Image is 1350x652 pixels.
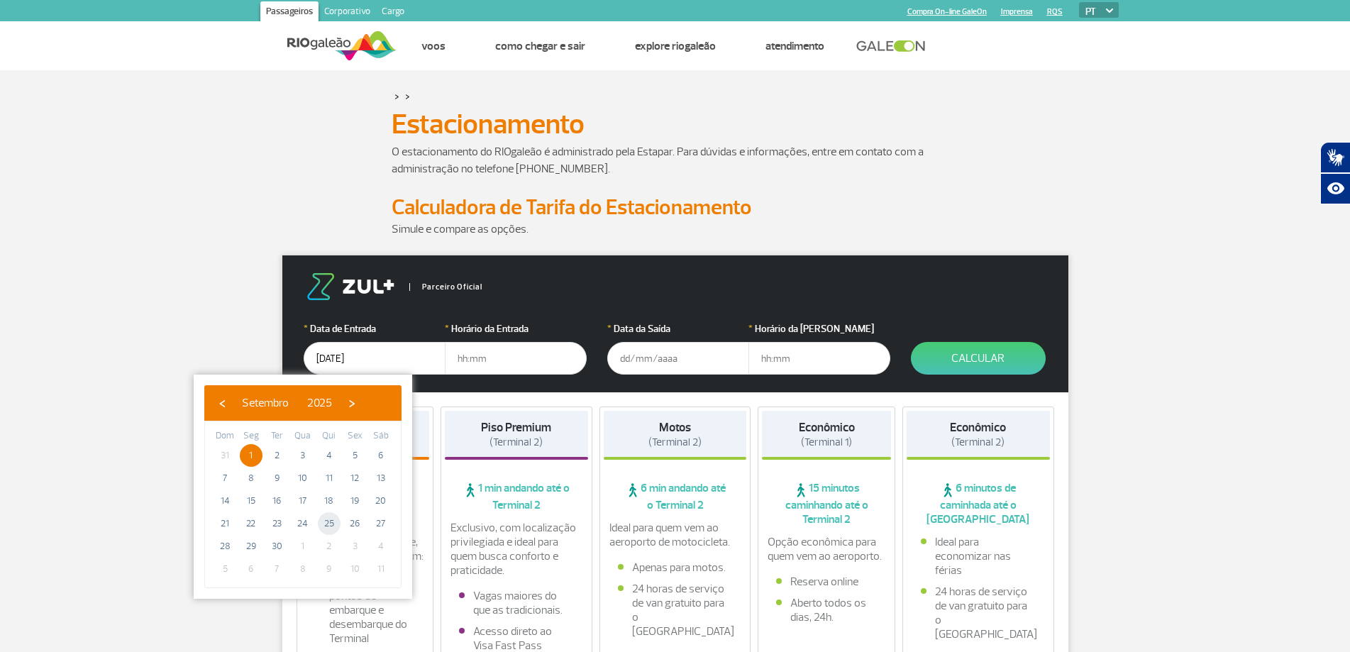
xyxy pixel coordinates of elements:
[481,420,551,435] strong: Piso Premium
[1047,7,1063,16] a: RQS
[318,535,341,558] span: 2
[907,481,1050,526] span: 6 minutos de caminhada até o [GEOGRAPHIC_DATA]
[240,490,262,512] span: 15
[292,490,314,512] span: 17
[776,575,877,589] li: Reserva online
[392,112,959,136] h1: Estacionamento
[392,221,959,238] p: Simule e compare as opções.
[776,596,877,624] li: Aberto todos os dias, 24h.
[238,429,265,444] th: weekday
[318,490,341,512] span: 18
[211,394,363,408] bs-datepicker-navigation-view: ​ ​ ​
[290,429,316,444] th: weekday
[341,392,363,414] span: ›
[907,7,987,16] a: Compra On-line GaleOn
[394,88,399,104] a: >
[242,396,289,410] span: Setembro
[495,39,585,53] a: Como chegar e sair
[233,392,298,414] button: Setembro
[607,342,749,375] input: dd/mm/aaaa
[214,444,236,467] span: 31
[748,342,890,375] input: hh:mm
[240,558,262,580] span: 6
[951,436,1005,449] span: (Terminal 2)
[489,436,543,449] span: (Terminal 2)
[298,392,341,414] button: 2025
[604,481,747,512] span: 6 min andando até o Terminal 2
[370,558,392,580] span: 11
[376,1,410,24] a: Cargo
[265,467,288,490] span: 9
[214,512,236,535] span: 21
[304,273,397,300] img: logo-zul.png
[768,535,885,563] p: Opção econômica para quem vem ao aeroporto.
[214,535,236,558] span: 28
[370,467,392,490] span: 13
[748,321,890,336] label: Horário da [PERSON_NAME]
[1320,142,1350,173] button: Abrir tradutor de língua de sinais.
[343,490,366,512] span: 19
[211,392,233,414] button: ‹
[304,321,446,336] label: Data de Entrada
[921,535,1036,578] li: Ideal para economizar nas férias
[265,535,288,558] span: 30
[801,436,852,449] span: (Terminal 1)
[342,429,368,444] th: weekday
[392,143,959,177] p: O estacionamento do RIOgaleão é administrado pela Estapar. Para dúvidas e informações, entre em c...
[265,444,288,467] span: 2
[618,582,733,639] li: 24 horas de serviço de van gratuito para o [GEOGRAPHIC_DATA]
[265,558,288,580] span: 7
[240,535,262,558] span: 29
[318,558,341,580] span: 9
[315,575,416,646] li: Fácil acesso aos pontos de embarque e desembarque do Terminal
[409,283,482,291] span: Parceiro Oficial
[648,436,702,449] span: (Terminal 2)
[392,194,959,221] h2: Calculadora de Tarifa do Estacionamento
[343,535,366,558] span: 3
[318,467,341,490] span: 11
[343,444,366,467] span: 5
[265,490,288,512] span: 16
[318,444,341,467] span: 4
[459,589,574,617] li: Vagas maiores do que as tradicionais.
[307,396,332,410] span: 2025
[214,467,236,490] span: 7
[292,444,314,467] span: 3
[292,467,314,490] span: 10
[921,585,1036,641] li: 24 horas de serviço de van gratuito para o [GEOGRAPHIC_DATA]
[319,1,376,24] a: Corporativo
[318,512,341,535] span: 25
[405,88,410,104] a: >
[367,429,394,444] th: weekday
[450,521,582,578] p: Exclusivo, com localização privilegiada e ideal para quem busca conforto e praticidade.
[445,342,587,375] input: hh:mm
[445,481,588,512] span: 1 min andando até o Terminal 2
[1320,173,1350,204] button: Abrir recursos assistivos.
[240,512,262,535] span: 22
[214,490,236,512] span: 14
[343,467,366,490] span: 12
[950,420,1006,435] strong: Econômico
[343,512,366,535] span: 26
[370,535,392,558] span: 4
[370,444,392,467] span: 6
[260,1,319,24] a: Passageiros
[370,490,392,512] span: 20
[292,535,314,558] span: 1
[609,521,741,549] p: Ideal para quem vem ao aeroporto de motocicleta.
[765,39,824,53] a: Atendimento
[618,560,733,575] li: Apenas para motos.
[240,467,262,490] span: 8
[635,39,716,53] a: Explore RIOgaleão
[264,429,290,444] th: weekday
[292,512,314,535] span: 24
[194,375,412,599] bs-datepicker-container: calendar
[1320,142,1350,204] div: Plugin de acessibilidade da Hand Talk.
[421,39,446,53] a: Voos
[212,429,238,444] th: weekday
[343,558,366,580] span: 10
[762,481,891,526] span: 15 minutos caminhando até o Terminal 2
[445,321,587,336] label: Horário da Entrada
[370,512,392,535] span: 27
